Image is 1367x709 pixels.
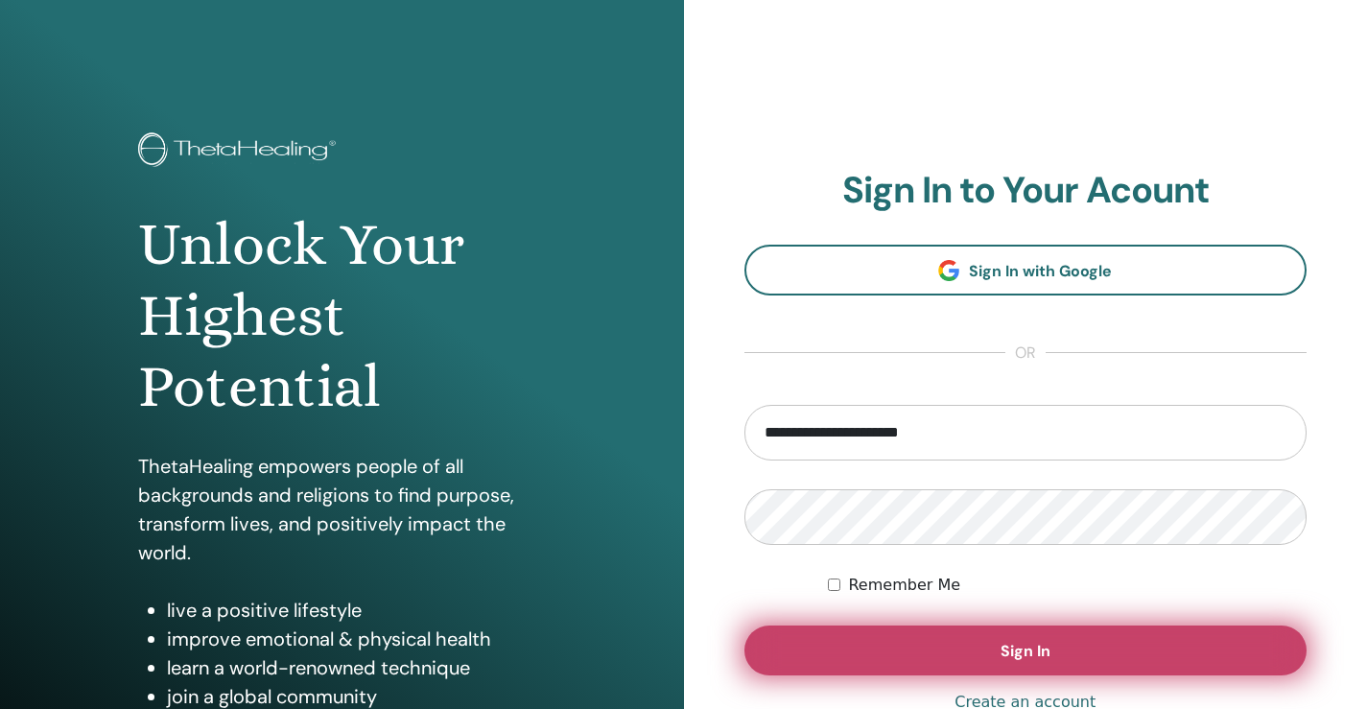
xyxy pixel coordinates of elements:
p: ThetaHealing empowers people of all backgrounds and religions to find purpose, transform lives, a... [138,452,546,567]
span: Sign In [1001,641,1050,661]
li: improve emotional & physical health [167,625,546,653]
div: Keep me authenticated indefinitely or until I manually logout [828,574,1307,597]
button: Sign In [744,626,1308,675]
a: Sign In with Google [744,245,1308,295]
li: learn a world-renowned technique [167,653,546,682]
li: live a positive lifestyle [167,596,546,625]
span: Sign In with Google [969,261,1112,281]
label: Remember Me [848,574,960,597]
span: or [1005,342,1046,365]
h1: Unlock Your Highest Potential [138,209,546,423]
h2: Sign In to Your Acount [744,169,1308,213]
